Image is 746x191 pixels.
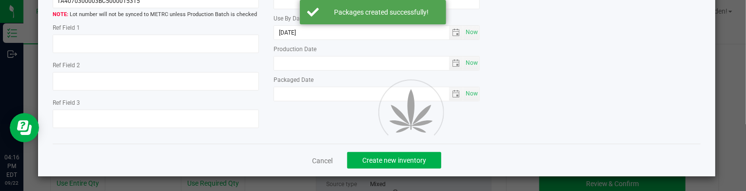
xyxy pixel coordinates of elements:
span: select [463,87,479,101]
label: Packaged Date [274,76,480,84]
span: select [463,26,479,39]
label: Ref Field 2 [53,61,259,70]
span: Set Current date [464,25,480,39]
span: Set Current date [464,56,480,70]
span: Create new inventory [362,156,426,164]
span: select [449,87,463,101]
label: Ref Field 1 [53,23,259,32]
iframe: Resource center [10,113,39,142]
span: Set Current date [464,87,480,101]
span: Lot number will not be synced to METRC unless Production Batch is checked [53,11,259,19]
div: Packages created successfully! [324,7,439,17]
a: Cancel [312,156,333,166]
span: select [449,57,463,70]
button: Create new inventory [347,152,441,169]
label: Ref Field 3 [53,98,259,107]
span: select [449,26,463,39]
label: Use By Date [274,14,480,23]
label: Production Date [274,45,480,54]
span: select [463,57,479,70]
